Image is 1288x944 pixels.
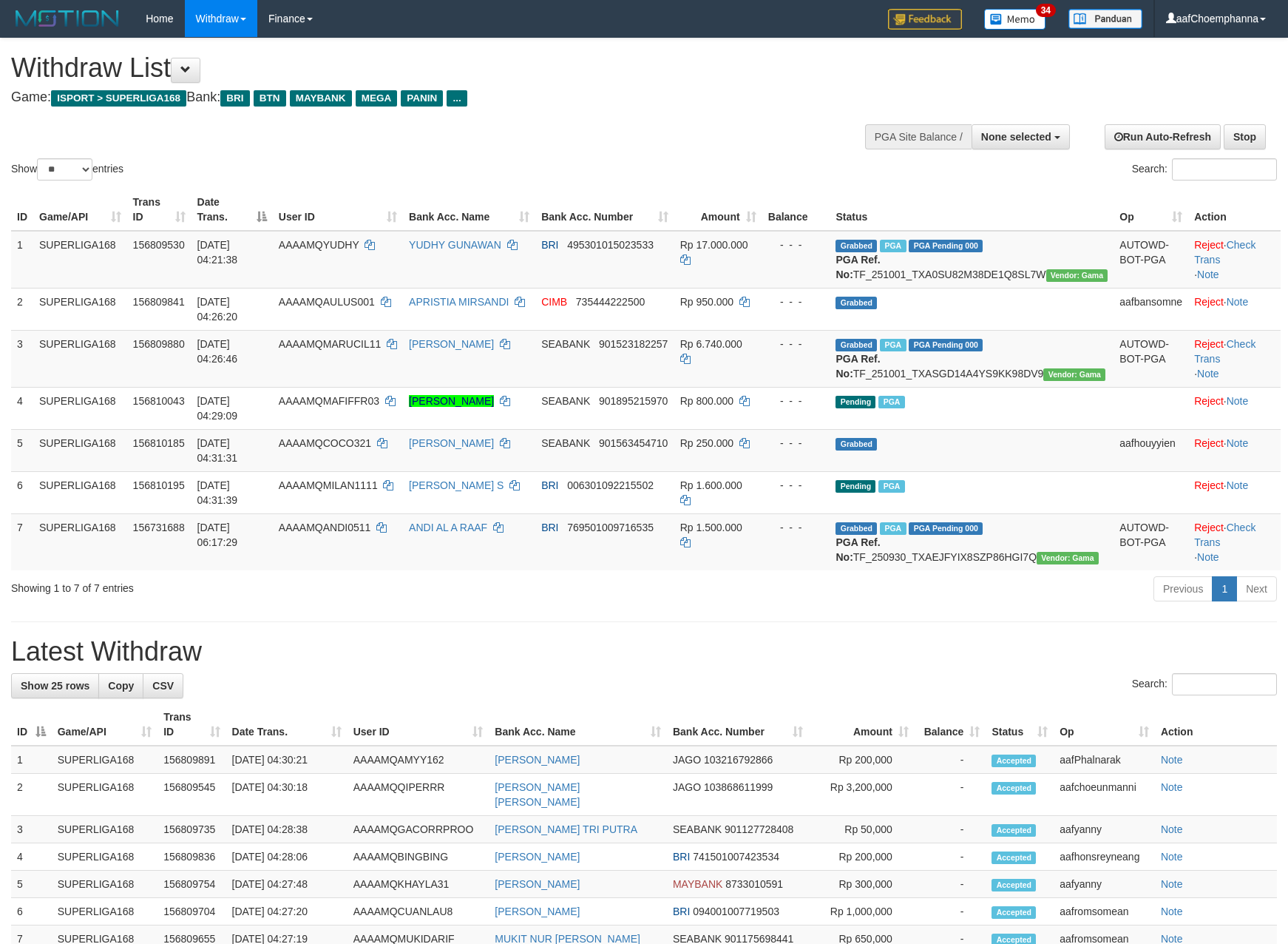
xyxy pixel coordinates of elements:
span: Rp 950.000 [680,296,733,308]
span: 156809530 [133,239,185,251]
td: · · [1188,513,1281,570]
td: SUPERLIGA168 [33,513,127,570]
span: JAGO [673,781,701,793]
td: · · [1188,231,1281,289]
span: 156810195 [133,479,185,491]
span: ISPORT > SUPERLIGA168 [51,90,186,107]
td: Rp 300,000 [809,871,915,898]
span: ... [447,90,467,107]
a: ANDI AL A RAAF [409,522,487,533]
td: AUTOWD-BOT-PGA [1114,513,1188,570]
span: Grabbed [835,339,877,351]
td: 6 [11,471,33,513]
a: [PERSON_NAME] [PERSON_NAME] [495,781,580,808]
th: Status: activate to sort column ascending [986,704,1054,746]
td: SUPERLIGA168 [52,774,158,816]
th: Action [1188,189,1281,231]
a: Reject [1194,479,1224,491]
td: AAAAMQCUANLAU8 [348,898,489,926]
span: BTN [254,90,286,107]
span: AAAAMQYUDHY [279,239,359,251]
span: AAAAMQCOCO321 [279,437,371,449]
span: Show 25 rows [21,680,89,692]
a: [PERSON_NAME] [409,437,494,449]
td: SUPERLIGA168 [33,330,127,387]
a: [PERSON_NAME] S [409,479,504,491]
td: Rp 200,000 [809,843,915,871]
label: Search: [1132,673,1277,695]
td: 156809754 [157,871,226,898]
th: Date Trans.: activate to sort column descending [191,189,273,231]
a: Check Trans [1194,522,1255,548]
a: [PERSON_NAME] [495,754,580,766]
span: Rp 250.000 [680,437,733,449]
a: Check Trans [1194,239,1255,266]
div: - - - [768,337,824,351]
td: SUPERLIGA168 [33,387,127,429]
img: MOTION_logo.png [11,7,123,30]
select: Showentries [37,158,92,181]
span: MAYBANK [673,878,722,890]
td: 156809704 [157,898,226,926]
div: - - - [768,237,824,252]
span: None selected [981,131,1051,143]
td: 1 [11,231,33,289]
td: 2 [11,774,52,816]
td: 4 [11,843,52,871]
span: Grabbed [835,438,877,451]
td: SUPERLIGA168 [33,471,127,513]
span: Marked by aafromsomean [880,240,906,252]
td: 5 [11,871,52,898]
td: aafyanny [1054,871,1155,898]
th: Bank Acc. Name: activate to sort column ascending [489,704,667,746]
span: PGA Pending [909,339,983,351]
span: Copy 901523182257 to clipboard [599,338,668,350]
span: [DATE] 04:29:09 [197,395,238,422]
a: Previous [1153,576,1213,601]
span: [DATE] 04:21:38 [197,239,238,266]
td: AAAAMQAMYY162 [348,746,489,774]
span: [DATE] 06:17:29 [197,522,238,548]
td: AAAAMQKHAYLA31 [348,871,489,898]
span: Vendor URL: https://trx31.1velocity.biz [1043,368,1105,381]
span: Copy [108,680,134,692]
td: · · [1188,330,1281,387]
span: MAYBANK [290,90,352,107]
span: BRI [541,522,558,533]
span: Accepted [992,755,1036,767]
span: [DATE] 04:26:46 [197,338,238,365]
a: Note [1161,823,1183,835]
span: 156809841 [133,296,185,308]
span: Copy 006301092215502 to clipboard [567,479,654,491]
td: - [915,871,986,898]
span: Marked by aafromsomean [878,480,904,493]
td: · [1188,429,1281,471]
th: Status [830,189,1114,231]
td: [DATE] 04:28:38 [226,816,348,843]
span: AAAAMQMAFIFFR03 [279,395,379,407]
td: - [915,843,986,871]
img: Feedback.jpg [888,9,962,30]
span: Rp 800.000 [680,395,733,407]
td: 5 [11,429,33,471]
td: TF_251001_TXASGD14A4YS9KK98DV9 [830,330,1114,387]
span: BRI [673,851,690,863]
a: CSV [143,673,183,698]
h1: Withdraw List [11,53,844,83]
span: AAAAMQMILAN1111 [279,479,378,491]
td: AUTOWD-BOT-PGA [1114,330,1188,387]
th: Op: activate to sort column ascending [1054,704,1155,746]
span: [DATE] 04:31:39 [197,479,238,506]
span: SEABANK [541,395,590,407]
td: · [1188,288,1281,330]
span: 34 [1036,4,1056,17]
span: CSV [152,680,174,692]
td: [DATE] 04:30:18 [226,774,348,816]
th: Trans ID: activate to sort column ascending [157,704,226,746]
td: 156809836 [157,843,226,871]
td: SUPERLIGA168 [52,871,158,898]
span: Marked by aafromsomean [880,522,906,535]
td: [DATE] 04:27:20 [226,898,348,926]
img: Button%20Memo.svg [984,9,1046,30]
span: Copy 901895215970 to clipboard [599,395,668,407]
